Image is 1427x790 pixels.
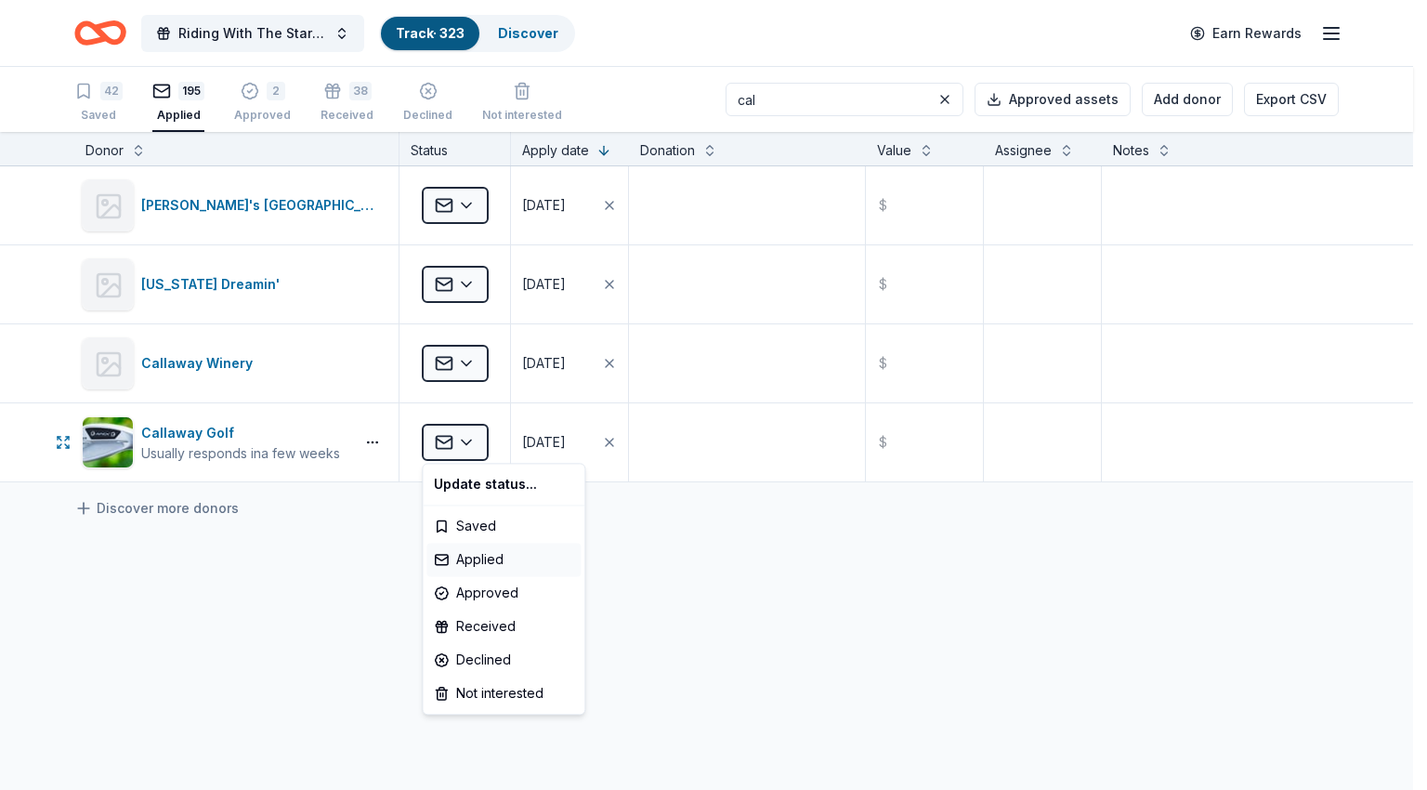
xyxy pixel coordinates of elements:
div: Approved [426,576,581,610]
div: Received [426,610,581,643]
div: Saved [426,509,581,543]
div: Update status... [426,467,581,501]
div: Declined [426,643,581,677]
div: Not interested [426,677,581,710]
div: Applied [426,543,581,576]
